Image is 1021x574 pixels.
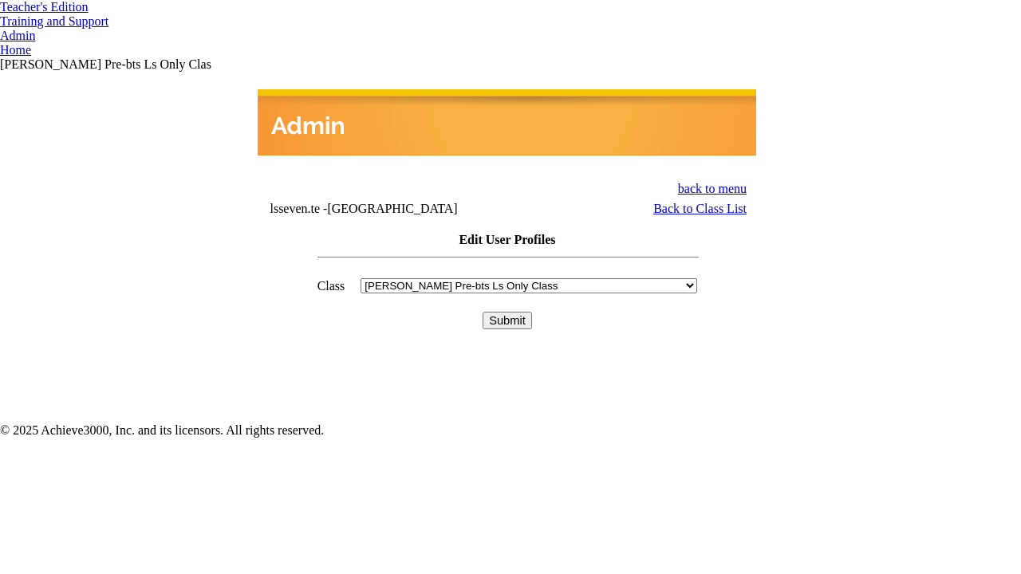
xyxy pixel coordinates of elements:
[678,182,747,195] a: back to menu
[317,277,346,294] td: Class
[258,89,756,155] img: header
[89,4,97,11] img: teacher_arrow.png
[653,202,747,215] a: Back to Class List
[459,233,555,246] span: Edit User Profiles
[327,202,457,215] nobr: [GEOGRAPHIC_DATA]
[108,21,115,26] img: teacher_arrow_small.png
[483,312,532,329] input: Submit
[270,202,562,216] td: lsseven.te -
